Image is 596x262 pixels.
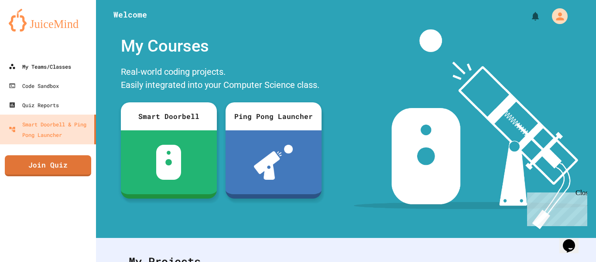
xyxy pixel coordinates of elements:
img: logo-orange.svg [9,9,87,31]
div: My Courses [116,29,326,63]
img: ppl-with-ball.png [254,145,293,180]
div: Ping Pong Launcher [226,102,322,130]
div: Chat with us now!Close [3,3,60,56]
div: Real-world coding projects. Easily integrated into your Computer Science class. [116,63,326,96]
div: My Teams/Classes [9,61,71,72]
div: Code Sandbox [9,80,59,91]
a: Join Quiz [5,155,91,176]
div: Quiz Reports [9,100,59,110]
img: sdb-white.svg [156,145,181,180]
div: My Account [543,6,570,26]
img: banner-image-my-projects.png [354,29,588,229]
div: Smart Doorbell & Ping Pong Launcher [9,119,91,140]
iframe: chat widget [524,189,587,226]
iframe: chat widget [559,227,587,253]
div: Smart Doorbell [121,102,217,130]
div: My Notifications [514,9,543,24]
